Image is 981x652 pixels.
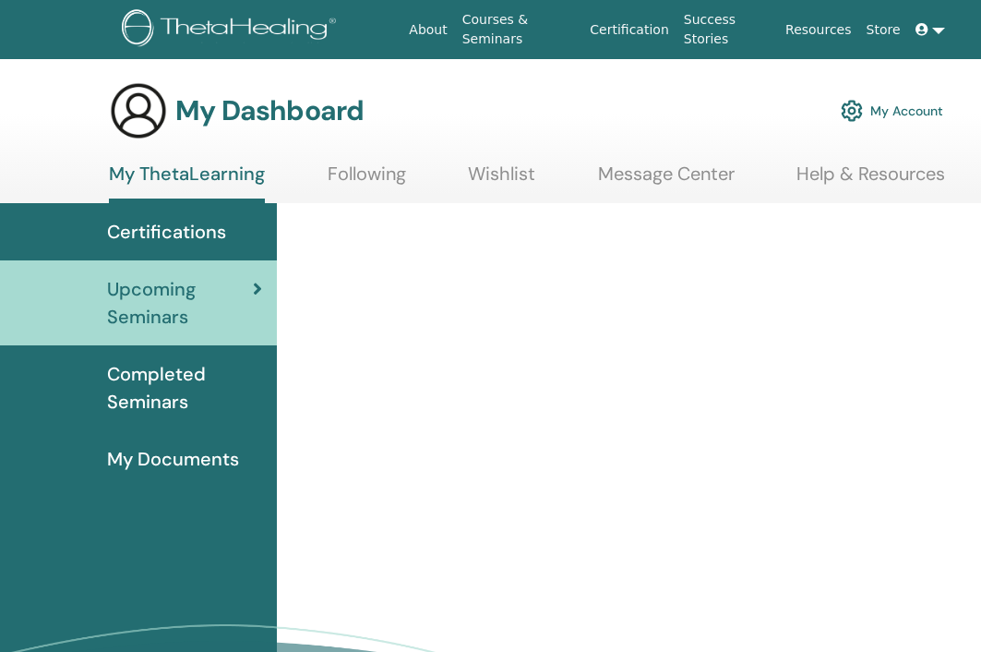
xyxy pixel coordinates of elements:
[107,445,239,473] span: My Documents
[401,13,454,47] a: About
[582,13,676,47] a: Certification
[175,94,364,127] h3: My Dashboard
[841,95,863,127] img: cog.svg
[841,91,943,131] a: My Account
[859,13,908,47] a: Store
[455,3,583,56] a: Courses & Seminars
[598,163,735,199] a: Message Center
[107,360,262,416] span: Completed Seminars
[676,3,778,56] a: Success Stories
[107,218,226,246] span: Certifications
[778,13,859,47] a: Resources
[109,163,265,203] a: My ThetaLearning
[107,275,253,331] span: Upcoming Seminars
[796,163,945,199] a: Help & Resources
[109,81,168,140] img: generic-user-icon.jpg
[468,163,535,199] a: Wishlist
[122,9,342,51] img: logo.png
[328,163,406,199] a: Following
